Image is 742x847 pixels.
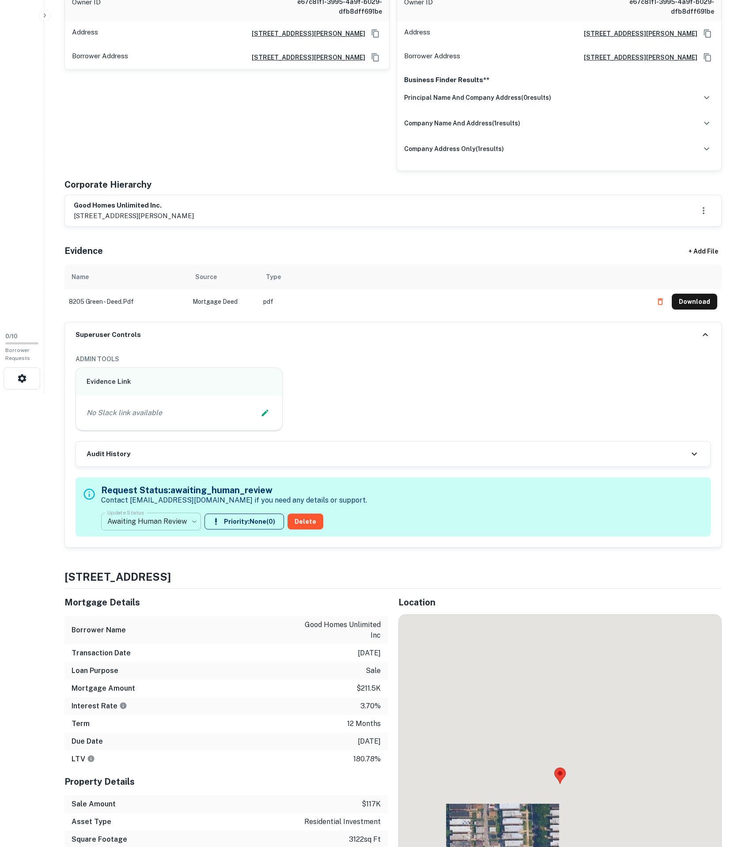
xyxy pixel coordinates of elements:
a: [STREET_ADDRESS][PERSON_NAME] [577,53,697,62]
td: pdf [259,289,648,314]
p: $117k [362,799,381,809]
p: $211.5k [356,683,381,694]
p: 3.70% [360,701,381,711]
h6: Evidence Link [87,377,272,387]
h6: Transaction Date [72,648,131,658]
p: sale [366,665,381,676]
button: Priority:None(0) [204,514,284,529]
a: [STREET_ADDRESS][PERSON_NAME] [577,29,697,38]
button: Download [672,294,717,310]
h5: Location [398,596,722,609]
p: [DATE] [358,736,381,747]
h6: Square Footage [72,834,127,845]
th: Type [259,265,648,289]
p: 180.78% [353,754,381,764]
button: Copy Address [701,27,714,40]
h6: good homes unlimited inc. [74,200,194,211]
h6: principal name and company address ( 0 results) [404,93,551,102]
h6: Superuser Controls [76,330,141,340]
button: Copy Address [369,51,382,64]
div: + Add File [672,243,734,259]
svg: LTVs displayed on the website are for informational purposes only and may be reported incorrectly... [87,755,95,763]
button: Copy Address [369,27,382,40]
div: Type [266,272,281,282]
div: Source [195,272,217,282]
div: Awaiting Human Review [101,509,201,534]
p: Borrower Address [404,51,460,64]
h6: Term [72,718,90,729]
div: Name [72,272,89,282]
h6: Loan Purpose [72,665,118,676]
p: [DATE] [358,648,381,658]
span: 0 / 10 [5,333,18,340]
h6: ADMIN TOOLS [76,354,711,364]
svg: The interest rates displayed on the website are for informational purposes only and may be report... [119,702,127,710]
a: [STREET_ADDRESS][PERSON_NAME] [245,29,365,38]
h6: Asset Type [72,817,111,827]
p: residential investment [304,817,381,827]
p: Address [72,27,98,40]
p: [STREET_ADDRESS][PERSON_NAME] [74,211,194,221]
h5: Request Status: awaiting_human_review [101,484,367,497]
p: 12 months [347,718,381,729]
td: 8205 green - deed.pdf [64,289,188,314]
th: Name [64,265,188,289]
button: Edit Slack Link [258,406,272,420]
h4: [STREET_ADDRESS] [64,569,722,585]
h6: Mortgage Amount [72,683,135,694]
h5: Mortgage Details [64,596,388,609]
button: Delete file [652,295,668,309]
h6: Borrower Name [72,625,126,635]
h6: company address only ( 1 results) [404,144,504,154]
h6: LTV [72,754,95,764]
p: Business Finder Results** [404,75,714,85]
p: Address [404,27,430,40]
span: Borrower Requests [5,347,30,361]
div: scrollable content [64,265,722,322]
p: Borrower Address [72,51,128,64]
th: Source [188,265,259,289]
a: [STREET_ADDRESS][PERSON_NAME] [245,53,365,62]
iframe: Chat Widget [698,776,742,819]
h6: Audit History [87,449,130,459]
h6: Sale Amount [72,799,116,809]
label: Update Status [107,509,144,516]
button: Copy Address [701,51,714,64]
h5: Property Details [64,775,388,788]
p: Contact [EMAIL_ADDRESS][DOMAIN_NAME] if you need any details or support. [101,495,367,506]
h6: company name and address ( 1 results) [404,118,520,128]
h6: Interest Rate [72,701,127,711]
p: good homes unlimited inc [301,620,381,641]
h6: Due Date [72,736,103,747]
h5: Evidence [64,244,103,257]
p: 3122 sq ft [349,834,381,845]
button: Delete [288,514,323,529]
td: Mortgage Deed [188,289,259,314]
p: No Slack link available [87,408,162,418]
h5: Corporate Hierarchy [64,178,151,191]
